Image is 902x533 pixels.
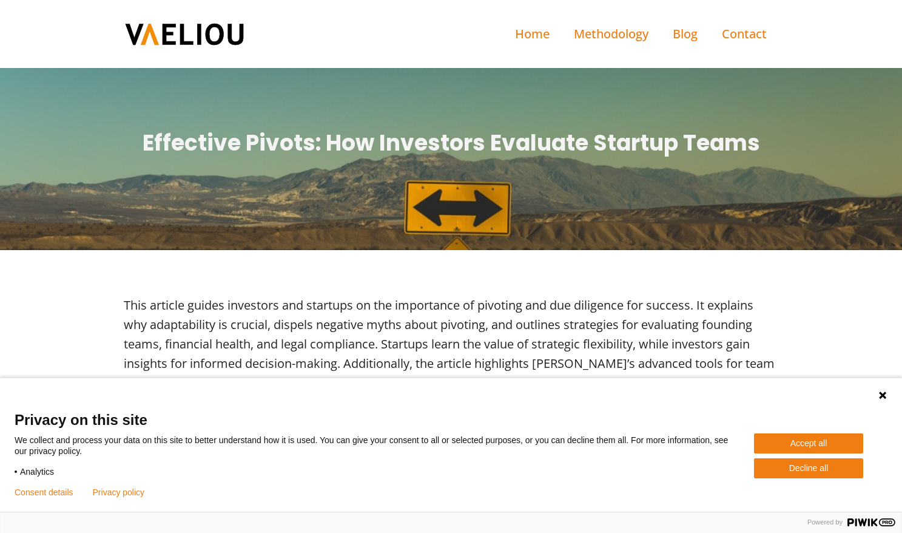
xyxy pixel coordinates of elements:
p: We collect and process your data on this site to better understand how it is used. You can give y... [15,435,754,457]
button: Consent details [15,487,73,497]
a: Methodology [562,12,661,56]
img: VAELIOU - boost your performance [124,22,245,47]
a: Contact [710,12,779,56]
span: Privacy on this site [15,411,887,429]
span: Powered by [803,518,847,526]
a: Home [503,12,562,56]
span: Effective Pivots: How Investors Evaluate Startup Teams [143,126,760,161]
button: Accept all [754,433,863,453]
span: Analytics [20,466,54,477]
button: Decline all [754,458,863,478]
div: This article guides investors and startups on the importance of pivoting and due diligence for su... [124,296,779,393]
a: Privacy policy [93,487,145,497]
a: Blog [661,12,710,56]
